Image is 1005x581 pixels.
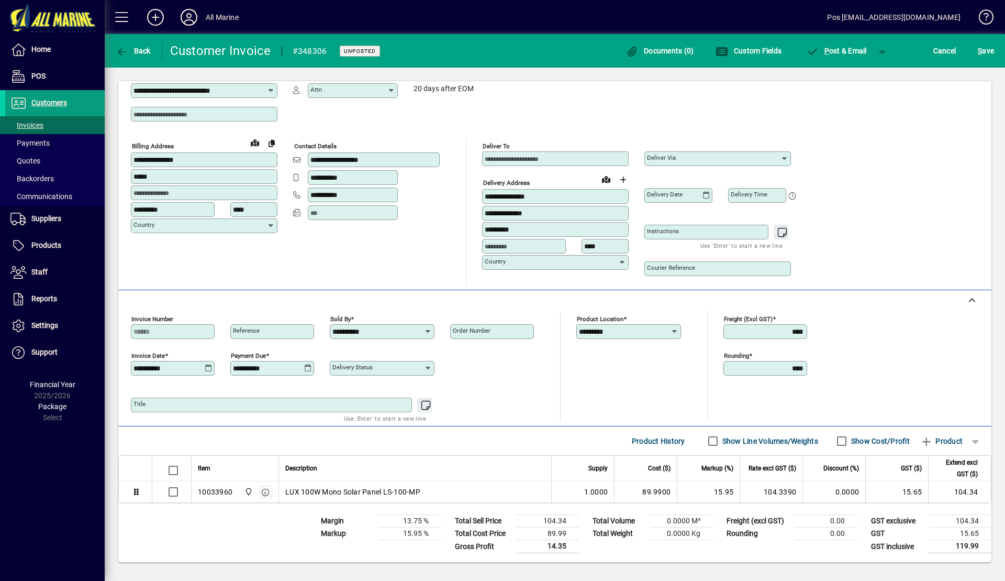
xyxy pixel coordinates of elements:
[724,315,773,323] mat-label: Freight (excl GST)
[5,259,105,286] a: Staff
[344,412,426,424] mat-hint: Use 'Enter' to start a new line
[206,9,239,26] div: All Marine
[584,487,608,497] span: 1.0000
[614,481,677,502] td: 89.9900
[802,481,865,502] td: 0.0000
[31,321,58,330] span: Settings
[5,134,105,152] a: Payments
[31,98,67,107] span: Customers
[172,8,206,27] button: Profile
[721,515,795,528] td: Freight (excl GST)
[650,515,713,528] td: 0.0000 M³
[823,463,859,474] span: Discount (%)
[5,286,105,312] a: Reports
[5,339,105,366] a: Support
[378,515,441,528] td: 13.75 %
[716,47,781,55] span: Custom Fields
[10,174,54,183] span: Backorders
[31,268,48,276] span: Staff
[5,313,105,339] a: Settings
[701,463,733,474] span: Markup (%)
[866,528,929,540] td: GST
[105,41,162,60] app-page-header-button: Back
[929,528,991,540] td: 15.65
[920,433,963,450] span: Product
[116,47,151,55] span: Back
[285,487,420,497] span: LUX 100W Mono Solar Panel LS-100-MP
[131,352,165,359] mat-label: Invoice date
[450,515,516,528] td: Total Sell Price
[133,221,154,228] mat-label: Country
[198,463,210,474] span: Item
[978,42,994,59] span: ave
[978,47,982,55] span: S
[827,9,961,26] div: Pos [EMAIL_ADDRESS][DOMAIN_NAME]
[971,2,992,36] a: Knowledge Base
[724,352,749,359] mat-label: Rounding
[450,540,516,553] td: Gross Profit
[866,540,929,553] td: GST inclusive
[901,463,922,474] span: GST ($)
[485,258,506,265] mat-label: Country
[865,481,928,502] td: 15.65
[647,227,679,235] mat-label: Instructions
[929,540,991,553] td: 119.99
[975,41,997,60] button: Save
[931,41,959,60] button: Cancel
[10,139,50,147] span: Payments
[332,364,373,371] mat-label: Delivery status
[795,528,857,540] td: 0.00
[929,515,991,528] td: 104.34
[293,43,327,60] div: #348306
[170,42,271,59] div: Customer Invoice
[749,463,796,474] span: Rate excl GST ($)
[587,515,650,528] td: Total Volume
[801,41,872,60] button: Post & Email
[316,528,378,540] td: Markup
[316,515,378,528] td: Margin
[242,486,254,498] span: Port Road
[650,528,713,540] td: 0.0000 Kg
[849,436,910,446] label: Show Cost/Profit
[5,152,105,170] a: Quotes
[31,72,46,80] span: POS
[626,47,694,55] span: Documents (0)
[10,121,43,129] span: Invoices
[648,463,671,474] span: Cost ($)
[247,134,263,151] a: View on map
[647,264,695,271] mat-label: Courier Reference
[615,171,631,188] button: Choose address
[587,528,650,540] td: Total Weight
[806,47,867,55] span: ost & Email
[131,315,173,323] mat-label: Invoice number
[10,192,72,201] span: Communications
[231,352,266,359] mat-label: Payment due
[330,315,351,323] mat-label: Sold by
[30,380,75,389] span: Financial Year
[5,188,105,205] a: Communications
[5,233,105,259] a: Products
[263,135,280,151] button: Copy to Delivery address
[647,154,676,161] mat-label: Deliver via
[233,327,260,334] mat-label: Reference
[713,41,784,60] button: Custom Fields
[5,170,105,188] a: Backorders
[598,171,615,188] a: View on map
[378,528,441,540] td: 15.95 %
[677,481,740,502] td: 15.95
[746,487,796,497] div: 104.3390
[5,116,105,134] a: Invoices
[933,42,956,59] span: Cancel
[113,41,153,60] button: Back
[866,515,929,528] td: GST exclusive
[623,41,697,60] button: Documents (0)
[516,540,579,553] td: 14.35
[935,457,978,480] span: Extend excl GST ($)
[38,402,66,411] span: Package
[31,45,51,53] span: Home
[5,206,105,232] a: Suppliers
[5,37,105,63] a: Home
[632,433,685,450] span: Product History
[647,191,683,198] mat-label: Delivery date
[31,348,58,356] span: Support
